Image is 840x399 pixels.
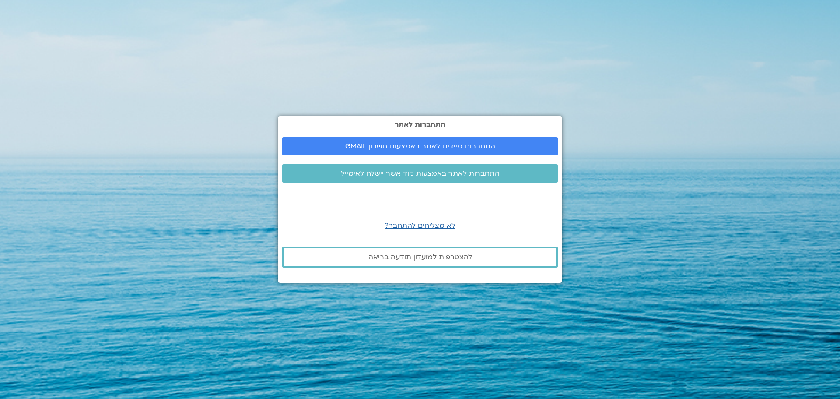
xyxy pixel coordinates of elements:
h2: התחברות לאתר [282,120,558,128]
a: להצטרפות למועדון תודעה בריאה [282,247,558,268]
a: התחברות לאתר באמצעות קוד אשר יישלח לאימייל [282,164,558,183]
a: התחברות מיידית לאתר באמצעות חשבון GMAIL [282,137,558,155]
span: להצטרפות למועדון תודעה בריאה [368,253,472,261]
span: התחברות מיידית לאתר באמצעות חשבון GMAIL [345,142,495,150]
span: התחברות לאתר באמצעות קוד אשר יישלח לאימייל [341,169,500,177]
a: לא מצליחים להתחבר? [385,221,455,230]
